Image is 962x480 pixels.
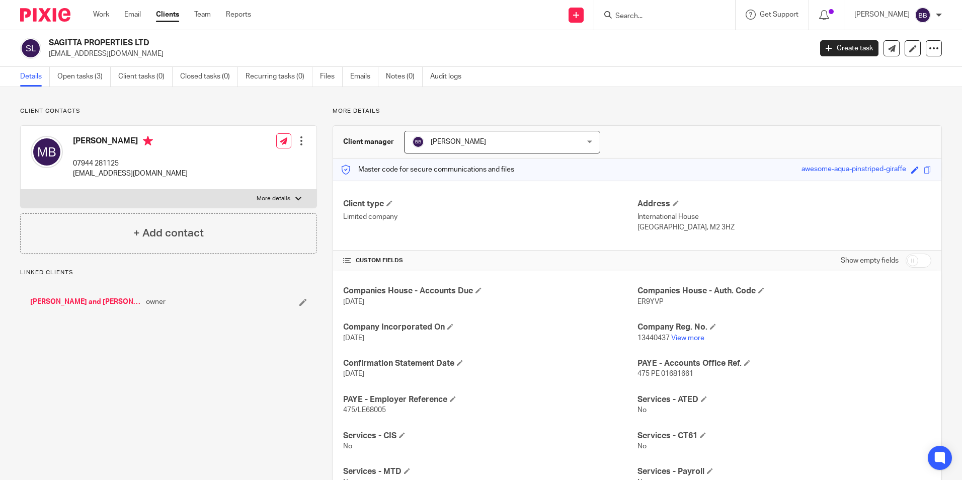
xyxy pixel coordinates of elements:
h4: Services - CIS [343,431,637,441]
h4: Services - CT61 [637,431,931,441]
span: 475 PE 01681661 [637,370,693,377]
p: More details [257,195,290,203]
img: svg%3E [412,136,424,148]
a: Files [320,67,343,87]
h4: Services - Payroll [637,466,931,477]
h4: Client type [343,199,637,209]
a: Emails [350,67,378,87]
p: Limited company [343,212,637,222]
p: [PERSON_NAME] [854,10,910,20]
p: International House [637,212,931,222]
a: Details [20,67,50,87]
img: svg%3E [20,38,41,59]
img: Pixie [20,8,70,22]
h4: + Add contact [133,225,204,241]
p: More details [333,107,942,115]
h4: PAYE - Accounts Office Ref. [637,358,931,369]
img: svg%3E [915,7,931,23]
p: Master code for secure communications and files [341,165,514,175]
span: ER9YVP [637,298,664,305]
h4: Address [637,199,931,209]
a: Notes (0) [386,67,423,87]
img: svg%3E [31,136,63,168]
label: Show empty fields [841,256,899,266]
p: Linked clients [20,269,317,277]
span: Get Support [760,11,798,18]
span: owner [146,297,166,307]
a: Clients [156,10,179,20]
a: Team [194,10,211,20]
h4: Company Reg. No. [637,322,931,333]
a: Work [93,10,109,20]
a: [PERSON_NAME] and [PERSON_NAME] [30,297,141,307]
p: [EMAIL_ADDRESS][DOMAIN_NAME] [49,49,805,59]
a: Create task [820,40,878,56]
span: No [637,407,647,414]
h4: Company Incorporated On [343,322,637,333]
span: [DATE] [343,335,364,342]
p: [EMAIL_ADDRESS][DOMAIN_NAME] [73,169,188,179]
div: awesome-aqua-pinstriped-giraffe [801,164,906,176]
a: Recurring tasks (0) [246,67,312,87]
h4: Services - ATED [637,394,931,405]
h3: Client manager [343,137,394,147]
h4: Companies House - Accounts Due [343,286,637,296]
a: Closed tasks (0) [180,67,238,87]
a: Audit logs [430,67,469,87]
span: No [637,443,647,450]
a: Client tasks (0) [118,67,173,87]
a: Email [124,10,141,20]
p: 07944 281125 [73,158,188,169]
a: Reports [226,10,251,20]
h2: SAGITTA PROPERTIES LTD [49,38,654,48]
h4: [PERSON_NAME] [73,136,188,148]
input: Search [614,12,705,21]
h4: Confirmation Statement Date [343,358,637,369]
span: 475/LE68005 [343,407,386,414]
a: Open tasks (3) [57,67,111,87]
h4: Companies House - Auth. Code [637,286,931,296]
h4: PAYE - Employer Reference [343,394,637,405]
p: Client contacts [20,107,317,115]
i: Primary [143,136,153,146]
span: [DATE] [343,370,364,377]
span: 13440437 [637,335,670,342]
a: View more [671,335,704,342]
span: [PERSON_NAME] [431,138,486,145]
p: [GEOGRAPHIC_DATA], M2 3HZ [637,222,931,232]
h4: CUSTOM FIELDS [343,257,637,265]
span: No [343,443,352,450]
span: [DATE] [343,298,364,305]
h4: Services - MTD [343,466,637,477]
